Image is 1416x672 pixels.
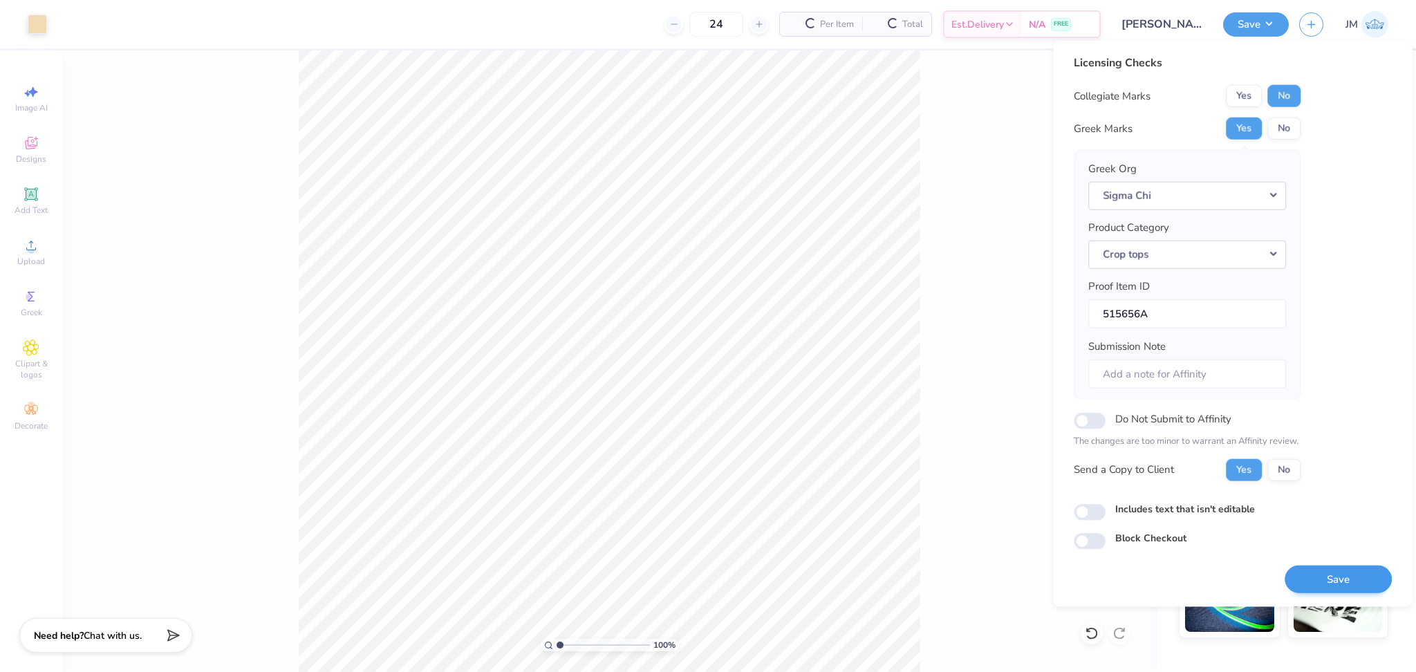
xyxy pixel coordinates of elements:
[1226,118,1262,140] button: Yes
[15,420,48,431] span: Decorate
[7,358,55,380] span: Clipart & logos
[653,639,676,651] span: 100 %
[34,629,84,642] strong: Need help?
[1115,530,1186,545] label: Block Checkout
[1088,181,1286,209] button: Sigma Chi
[16,153,46,165] span: Designs
[1285,565,1392,593] button: Save
[1226,85,1262,107] button: Yes
[1074,55,1301,71] div: Licensing Checks
[1029,17,1045,32] span: N/A
[902,17,923,32] span: Total
[1088,161,1137,177] label: Greek Org
[21,307,42,318] span: Greek
[689,12,743,37] input: – –
[15,205,48,216] span: Add Text
[1074,88,1150,104] div: Collegiate Marks
[1345,11,1388,38] a: JM
[1111,10,1213,38] input: Untitled Design
[1074,120,1133,136] div: Greek Marks
[1267,85,1301,107] button: No
[1088,220,1169,236] label: Product Category
[1054,19,1068,29] span: FREE
[84,629,142,642] span: Chat with us.
[1115,410,1231,428] label: Do Not Submit to Affinity
[1267,118,1301,140] button: No
[1088,279,1150,295] label: Proof Item ID
[1267,458,1301,480] button: No
[1226,458,1262,480] button: Yes
[17,256,45,267] span: Upload
[15,102,48,113] span: Image AI
[1088,359,1286,389] input: Add a note for Affinity
[1074,435,1301,449] p: The changes are too minor to warrant an Affinity review.
[1361,11,1388,38] img: John Michael Binayas
[951,17,1004,32] span: Est. Delivery
[1223,12,1289,37] button: Save
[1088,339,1166,355] label: Submission Note
[1115,501,1255,516] label: Includes text that isn't editable
[1088,240,1286,268] button: Crop tops
[1345,17,1358,32] span: JM
[1074,462,1174,478] div: Send a Copy to Client
[820,17,854,32] span: Per Item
